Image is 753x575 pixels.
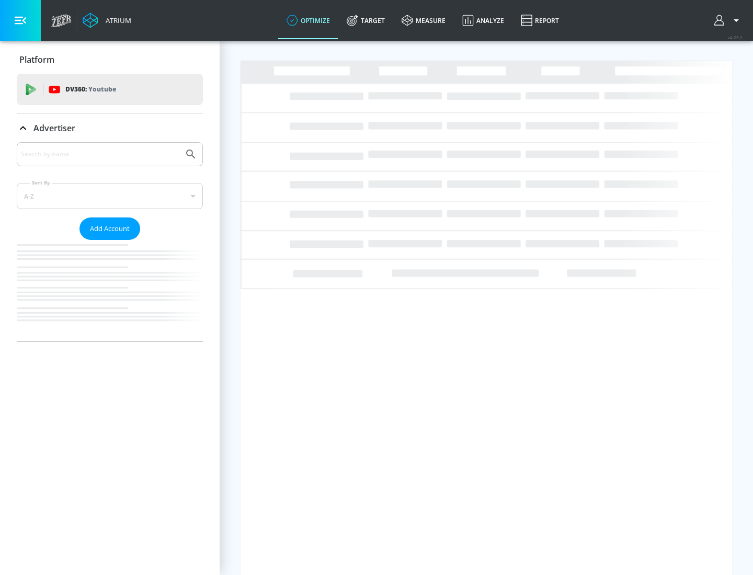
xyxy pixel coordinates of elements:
[393,2,454,39] a: measure
[278,2,338,39] a: optimize
[512,2,567,39] a: Report
[17,142,203,341] div: Advertiser
[17,113,203,143] div: Advertiser
[83,13,131,28] a: Atrium
[728,34,743,40] span: v 4.25.2
[17,183,203,209] div: A-Z
[454,2,512,39] a: Analyze
[17,74,203,105] div: DV360: Youtube
[17,45,203,74] div: Platform
[101,16,131,25] div: Atrium
[19,54,54,65] p: Platform
[338,2,393,39] a: Target
[17,240,203,341] nav: list of Advertiser
[21,147,179,161] input: Search by name
[79,217,140,240] button: Add Account
[65,84,116,95] p: DV360:
[90,223,130,235] span: Add Account
[88,84,116,95] p: Youtube
[33,122,75,134] p: Advertiser
[30,179,52,186] label: Sort By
